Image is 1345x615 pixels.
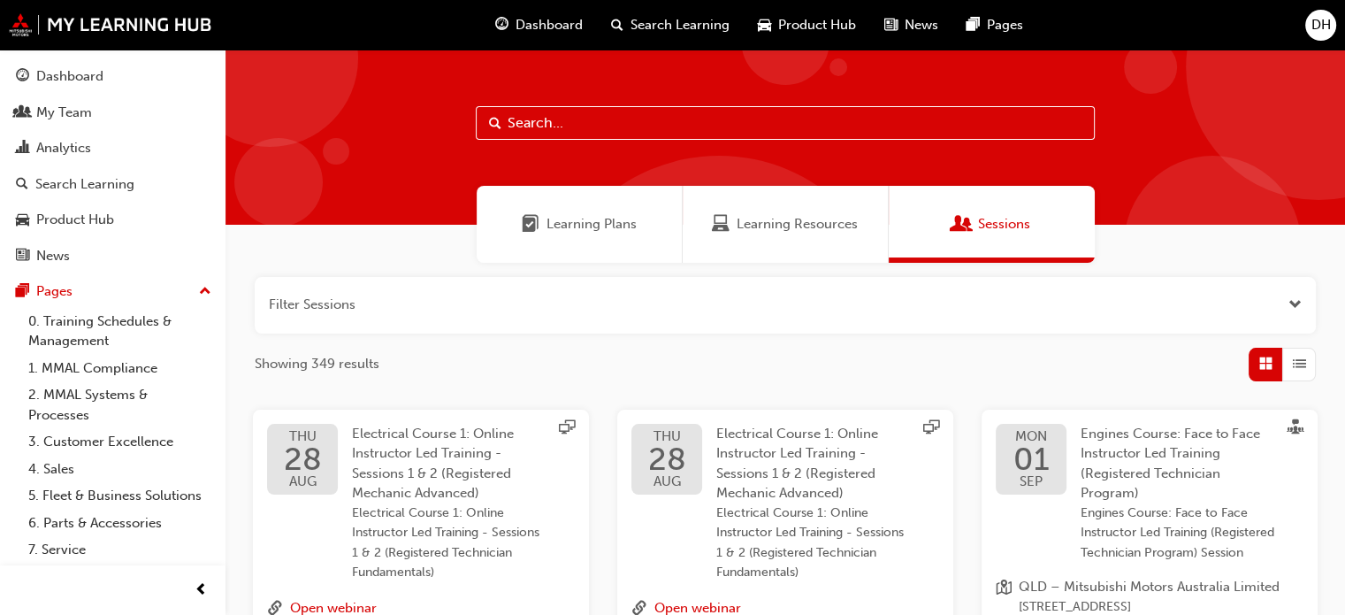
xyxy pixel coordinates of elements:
span: Electrical Course 1: Online Instructor Led Training - Sessions 1 & 2 (Registered Mechanic Advanced) [716,426,878,502]
a: Learning ResourcesLearning Resources [683,186,889,263]
img: mmal [9,13,212,36]
a: MON01SEPEngines Course: Face to Face Instructor Led Training (Registered Technician Program)Engin... [996,424,1303,564]
span: Showing 349 results [255,354,379,374]
span: Search Learning [630,15,730,35]
button: Pages [7,275,218,308]
span: Electrical Course 1: Online Instructor Led Training - Sessions 1 & 2 (Registered Mechanic Advanced) [352,426,514,502]
a: 0. Training Schedules & Management [21,308,218,355]
span: guage-icon [16,69,29,85]
span: 28 [284,443,322,475]
span: DH [1311,15,1331,35]
span: Learning Plans [522,214,539,234]
div: Analytics [36,138,91,158]
span: SEP [1013,475,1050,488]
a: pages-iconPages [952,7,1037,43]
span: sessionType_ONLINE_URL-icon [559,419,575,439]
span: guage-icon [495,14,508,36]
span: Product Hub [778,15,856,35]
span: people-icon [16,105,29,121]
a: car-iconProduct Hub [744,7,870,43]
span: Learning Plans [546,214,637,234]
a: News [7,240,218,273]
a: Learning PlansLearning Plans [477,186,683,263]
span: Engines Course: Face to Face Instructor Led Training (Registered Technician Program) [1081,426,1260,502]
span: news-icon [16,249,29,265]
a: 5. Fleet & Business Solutions [21,482,218,510]
a: SessionsSessions [889,186,1095,263]
a: 6. Parts & Accessories [21,510,218,537]
a: 2. MMAL Systems & Processes [21,381,218,428]
a: 7. Service [21,536,218,564]
span: Sessions [953,214,971,234]
span: List [1293,354,1306,374]
div: Dashboard [36,66,103,87]
span: MON [1013,430,1050,443]
span: Electrical Course 1: Online Instructor Led Training - Sessions 1 & 2 (Registered Technician Funda... [352,504,546,583]
a: THU28AUGElectrical Course 1: Online Instructor Led Training - Sessions 1 & 2 (Registered Mechanic... [267,424,575,583]
a: Product Hub [7,204,218,236]
button: DashboardMy TeamAnalyticsSearch LearningProduct HubNews [7,57,218,275]
span: pages-icon [16,284,29,300]
span: Learning Resources [712,214,730,234]
div: Pages [36,281,73,302]
a: news-iconNews [870,7,952,43]
span: pages-icon [967,14,980,36]
div: My Team [36,103,92,123]
span: up-icon [199,281,211,304]
a: Dashboard [7,60,218,93]
button: Open the filter [1288,295,1302,315]
span: News [905,15,938,35]
a: THU28AUGElectrical Course 1: Online Instructor Led Training - Sessions 1 & 2 (Registered Mechanic... [631,424,939,583]
a: search-iconSearch Learning [597,7,744,43]
span: prev-icon [195,580,208,602]
a: 8. Technical [21,564,218,591]
input: Search... [476,106,1095,140]
span: Learning Resources [737,214,858,234]
span: search-icon [611,14,623,36]
span: 28 [648,443,686,475]
a: My Team [7,96,218,129]
span: AUG [648,475,686,488]
span: QLD – Mitsubishi Motors Australia Limited [1019,577,1280,597]
div: News [36,246,70,266]
span: THU [284,430,322,443]
span: Grid [1259,354,1272,374]
span: Search [489,113,501,134]
span: Dashboard [516,15,583,35]
span: 01 [1013,443,1050,475]
a: Analytics [7,132,218,165]
span: Electrical Course 1: Online Instructor Led Training - Sessions 1 & 2 (Registered Technician Funda... [716,504,911,583]
span: car-icon [16,212,29,228]
div: Product Hub [36,210,114,230]
a: 3. Customer Excellence [21,428,218,456]
a: guage-iconDashboard [481,7,597,43]
span: car-icon [758,14,771,36]
a: Search Learning [7,168,218,201]
span: sessionType_FACE_TO_FACE-icon [1288,419,1303,439]
span: THU [648,430,686,443]
button: DH [1305,10,1336,41]
a: 1. MMAL Compliance [21,355,218,382]
span: AUG [284,475,322,488]
span: sessionType_ONLINE_URL-icon [923,419,939,439]
span: Pages [987,15,1023,35]
span: Sessions [978,214,1030,234]
span: Engines Course: Face to Face Instructor Led Training (Registered Technician Program) Session [1081,504,1275,564]
span: chart-icon [16,141,29,157]
span: news-icon [884,14,898,36]
span: search-icon [16,177,28,193]
a: 4. Sales [21,456,218,483]
div: Search Learning [35,174,134,195]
